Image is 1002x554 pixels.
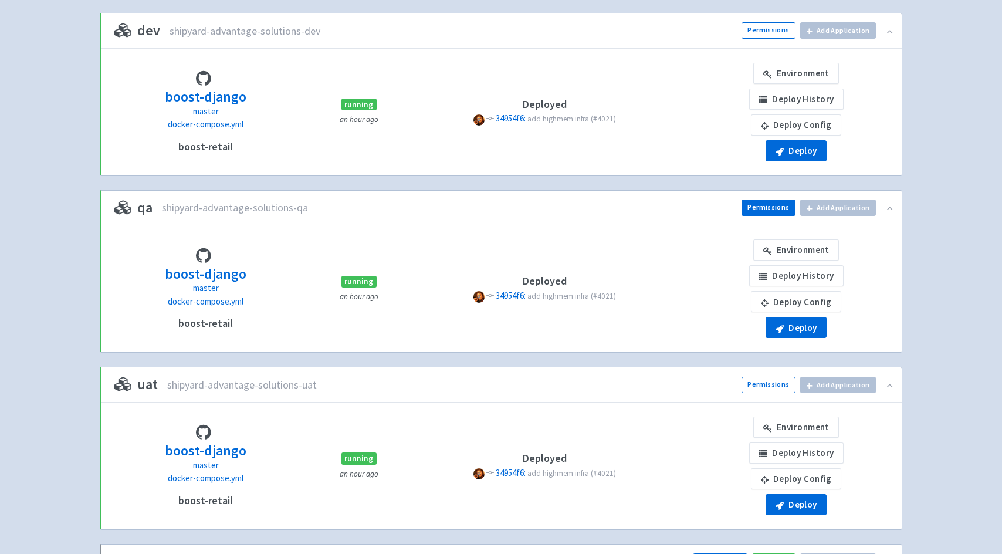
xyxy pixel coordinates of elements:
a: docker-compose.yml [168,118,243,131]
a: Deploy Config [751,291,841,312]
small: an hour ago [340,469,378,479]
a: 34954f6: [496,113,527,124]
button: Add Application [800,22,876,39]
h4: Deployed [421,99,669,110]
span: add highmem infra (#4021) [527,114,616,124]
small: an hour ago [340,114,378,124]
a: docker-compose.yml [168,472,243,485]
span: P [473,291,485,302]
h4: boost-retail [178,317,233,329]
a: Environment [753,239,839,261]
span: docker-compose.yml [168,119,243,130]
span: shipyard-advantage-solutions-qa [162,201,308,214]
a: Permissions [742,200,795,216]
span: docker-compose.yml [168,472,243,484]
span: 34954f6: [496,467,526,478]
button: Add Application [800,200,876,216]
a: Deploy History [749,89,844,110]
h3: boost-django [165,266,246,282]
a: docker-compose.yml [168,295,243,309]
a: Environment [753,417,839,438]
h4: boost-retail [178,495,233,506]
span: 34954f6: [496,113,526,124]
a: Deploy Config [751,468,841,489]
small: an hour ago [340,292,378,302]
p: master [165,105,246,119]
h3: boost-django [165,89,246,104]
a: boost-django master [165,441,246,472]
button: Add Application [800,377,876,393]
button: Deploy [766,317,827,338]
a: 34954f6: [496,467,527,478]
span: shipyard-advantage-solutions-uat [167,379,317,391]
button: Deploy [766,494,827,515]
span: running [341,452,377,464]
h3: uat [114,377,158,392]
button: Deploy [766,140,827,161]
a: Environment [753,63,839,84]
p: master [165,282,246,295]
h3: boost-django [165,443,246,458]
h4: Deployed [421,275,669,287]
span: P [473,468,485,479]
span: docker-compose.yml [168,296,243,307]
a: Permissions [742,22,795,39]
span: running [341,99,377,110]
span: P [473,114,485,126]
a: Permissions [742,377,795,393]
span: add highmem infra (#4021) [527,468,616,478]
a: 34954f6: [496,290,527,301]
h3: dev [114,23,160,38]
span: add highmem infra (#4021) [527,291,616,301]
a: boost-django master [165,87,246,118]
a: Deploy Config [751,114,841,136]
p: master [165,459,246,472]
h4: boost-retail [178,141,233,153]
span: shipyard-advantage-solutions-dev [170,25,320,38]
span: running [341,276,377,288]
a: boost-django master [165,264,246,295]
a: Deploy History [749,265,844,286]
h4: Deployed [421,452,669,464]
a: Deploy History [749,442,844,464]
h3: qa [114,200,153,215]
span: 34954f6: [496,290,526,301]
